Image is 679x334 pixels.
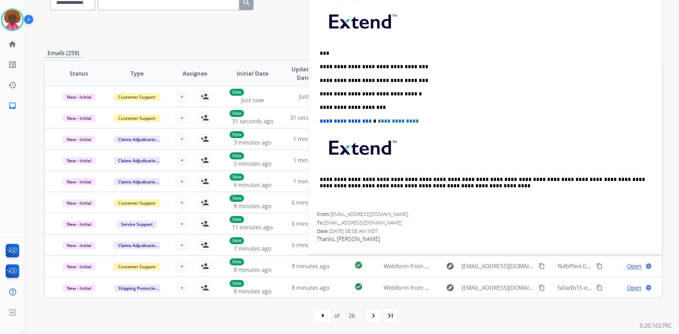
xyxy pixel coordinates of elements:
mat-icon: person_add [201,283,209,292]
mat-icon: person_add [201,219,209,228]
span: + [180,262,184,270]
span: New - Initial [63,93,95,101]
button: + [175,111,189,125]
span: [EMAIL_ADDRESS][DOMAIN_NAME] [330,211,408,217]
button: + [175,238,189,252]
span: Type [130,69,144,78]
span: 11 minutes ago [232,223,273,231]
img: avatar [2,10,22,30]
span: 6 minutes ago [234,181,272,189]
mat-icon: navigate_next [369,311,378,320]
span: Just now [299,93,322,100]
span: 8 minutes ago [292,262,330,270]
span: [EMAIL_ADDRESS][DOMAIN_NAME] [324,219,402,226]
span: [EMAIL_ADDRESS][DOMAIN_NAME] [462,262,534,270]
p: New [230,131,244,138]
mat-icon: explore [446,283,454,292]
p: New [230,195,244,202]
span: New - Initial [63,115,95,122]
span: Open [627,283,642,292]
span: Claims Adjudication [114,178,162,186]
mat-icon: person_add [201,135,209,143]
p: New [230,89,244,96]
div: of [334,311,339,320]
span: + [180,198,184,207]
p: New [230,174,244,181]
mat-icon: content_copy [539,285,545,291]
mat-icon: home [8,40,17,48]
mat-icon: last_page [386,311,395,320]
span: Service Support [117,221,157,228]
button: + [175,217,189,231]
span: 8 minutes ago [234,202,272,210]
span: 31 seconds ago [232,117,273,125]
span: Webform from [EMAIL_ADDRESS][DOMAIN_NAME] on [DATE] [384,262,544,270]
mat-icon: inbox [8,101,17,110]
span: Customer Support [114,115,160,122]
span: Claims Adjudication [114,242,162,249]
button: + [175,174,189,188]
mat-icon: person_add [201,198,209,207]
div: From: [317,211,654,218]
span: 6 minutes ago [292,220,330,228]
button: + [175,281,189,295]
span: 6 minutes ago [292,241,330,249]
mat-icon: content_copy [596,285,603,291]
span: Customer Support [114,263,160,270]
p: Emails (259) [45,49,82,58]
button: + [175,89,189,104]
span: 1 minute ago [293,135,328,143]
p: New [230,216,244,223]
p: New [230,237,244,244]
span: 1 minute ago [293,156,328,164]
span: + [180,283,184,292]
span: New - Initial [63,157,95,164]
mat-icon: person_add [201,113,209,122]
span: New - Initial [63,136,95,143]
span: 7 minutes ago [234,245,272,252]
button: + [175,153,189,167]
span: Customer Support [114,93,160,101]
span: Assignee [182,69,207,78]
span: 6 minutes ago [292,199,330,206]
span: New - Initial [63,178,95,186]
span: Initial Date [237,69,268,78]
p: New [230,152,244,159]
span: 3 minutes ago [234,139,272,146]
span: Updated Date [288,65,320,82]
span: New - Initial [63,242,95,249]
p: 0.20.1027RC [640,321,672,330]
div: To: [317,219,654,226]
span: + [180,156,184,164]
span: 8 minutes ago [234,266,272,274]
mat-icon: check_circle [354,261,363,269]
p: New [230,258,244,265]
span: 1 minute ago [293,177,328,185]
span: New - Initial [63,221,95,228]
mat-icon: history [8,81,17,89]
span: Just now [241,96,264,104]
span: 5 minutes ago [234,160,272,168]
span: Thanks, [PERSON_NAME] [317,235,654,243]
mat-icon: check_circle [354,282,363,291]
span: 8 minutes ago [292,284,330,292]
div: 26 [343,309,361,323]
span: Webform from [EMAIL_ADDRESS][DOMAIN_NAME] on [DATE] [384,284,544,292]
span: + [180,135,184,143]
span: + [180,177,184,186]
span: Claims Adjudication [114,136,162,143]
p: New [230,110,244,117]
span: 8 minutes ago [234,287,272,295]
mat-icon: person_add [201,156,209,164]
span: Shipping Protection [114,285,162,292]
mat-icon: content_copy [596,263,603,269]
mat-icon: language [645,285,652,291]
span: Open [627,262,642,270]
mat-icon: content_copy [539,263,545,269]
mat-icon: person_add [201,262,209,270]
mat-icon: explore [446,262,454,270]
span: + [180,113,184,122]
button: + [175,259,189,273]
span: + [180,219,184,228]
p: New [230,280,244,287]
